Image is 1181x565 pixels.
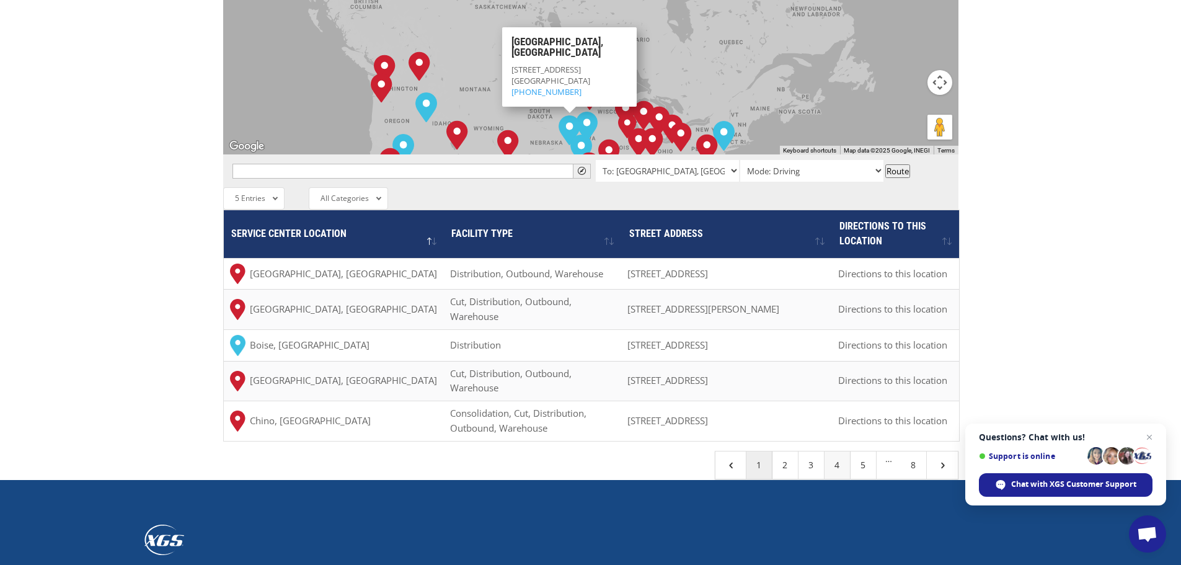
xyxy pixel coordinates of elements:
[379,148,401,177] div: Tracy, CA
[230,299,245,319] img: xgs-icon-map-pin-red.svg
[838,414,947,427] span: Directions to this location
[725,460,736,471] span: 4
[450,367,572,394] span: Cut, Distribution, Outbound, Warehouse
[450,295,572,323] span: Cut, Distribution, Outbound, Warehouse
[250,414,371,429] span: Chino, [GEOGRAPHIC_DATA]
[927,115,952,140] button: Drag Pegman onto the map to open Street View
[446,120,468,150] div: Salt Lake City, UT
[578,152,600,182] div: Springfield, MO
[226,138,267,154] img: Google
[627,267,708,280] span: [STREET_ADDRESS]
[392,134,414,164] div: Reno, NV
[979,473,1152,497] div: Chat with XGS Customer Support
[573,164,591,179] button: 
[1129,515,1166,553] div: Open chat
[838,339,947,351] span: Directions to this location
[851,452,877,479] a: 5
[1142,430,1157,445] span: Close chat
[839,220,926,247] span: Directions to this location
[627,339,708,351] span: [STREET_ADDRESS]
[230,264,245,284] img: xgs-icon-map-pin-red.svg
[511,86,582,97] a: [PHONE_NUMBER]
[415,92,437,122] div: Boise, ID
[670,122,692,152] div: Pittsburgh, PA
[979,432,1152,442] span: Questions? Chat with us!
[838,374,947,386] span: Directions to this location
[783,146,836,155] button: Keyboard shortcuts
[374,55,396,84] div: Kent, WA
[661,114,683,144] div: Cleveland, OH
[250,373,437,388] span: [GEOGRAPHIC_DATA], [GEOGRAPHIC_DATA]
[409,51,430,81] div: Spokane, WA
[450,339,501,351] span: Distribution
[628,128,650,158] div: Indianapolis, IN
[623,32,632,40] span: Close
[627,303,779,315] span: [STREET_ADDRESS][PERSON_NAME]
[511,36,627,63] h3: [GEOGRAPHIC_DATA], [GEOGRAPHIC_DATA]
[713,121,735,151] div: Elizabeth, NJ
[570,135,592,164] div: Kansas City, MO
[321,193,369,203] span: All Categories
[937,147,955,154] a: Terms
[224,210,444,258] th: Service center location : activate to sort column descending
[230,411,245,431] img: xgs-icon-map-pin-red.svg
[144,525,184,555] img: XGS_Logos_ALL_2024_All_White
[844,147,930,154] span: Map data ©2025 Google, INEGI
[511,75,590,86] span: [GEOGRAPHIC_DATA]
[927,70,952,95] button: Map camera controls
[615,97,637,127] div: Milwaukee, WI
[371,73,392,103] div: Portland, OR
[230,335,245,356] img: XGS_Icon_Map_Pin_Aqua.png
[979,452,1083,461] span: Support is online
[450,407,586,434] span: Consolidation, Cut, Distribution, Outbound, Warehouse
[621,210,831,258] th: Street Address: activate to sort column ascending
[885,164,910,178] button: Route
[772,452,798,479] a: 2
[250,267,437,282] span: [GEOGRAPHIC_DATA], [GEOGRAPHIC_DATA]
[642,128,663,158] div: Dayton, OH
[627,414,708,427] span: [STREET_ADDRESS]
[576,112,598,141] div: Des Moines, IA
[226,138,267,154] a: Open this area in Google Maps (opens a new window)
[250,338,369,353] span: Boise, [GEOGRAPHIC_DATA]
[250,302,437,317] span: [GEOGRAPHIC_DATA], [GEOGRAPHIC_DATA]
[579,81,601,110] div: Minneapolis, MN
[696,134,718,164] div: Baltimore, MD
[511,63,581,74] span: [STREET_ADDRESS]
[578,167,586,175] span: 
[1011,479,1136,490] span: Chat with XGS Customer Support
[838,303,947,315] span: Directions to this location
[497,130,519,159] div: Denver, CO
[235,193,265,203] span: 5 Entries
[746,452,772,479] a: 1
[598,139,620,169] div: St. Louis, MO
[627,374,708,386] span: [STREET_ADDRESS]
[648,106,670,136] div: Detroit, MI
[231,228,347,239] span: Service center location
[877,452,901,479] span: …
[838,267,947,280] span: Directions to this location
[559,115,580,145] div: Omaha, NE
[450,267,603,280] span: Distribution, Outbound, Warehouse
[825,452,851,479] a: 4
[937,460,948,471] span: 5
[798,452,825,479] a: 3
[230,371,245,391] img: xgs-icon-map-pin-red.svg
[633,100,655,130] div: Grand Rapids, MI
[629,228,703,239] span: Street Address
[901,452,927,479] a: 8
[451,228,513,239] span: Facility Type
[444,210,621,258] th: Facility Type : activate to sort column ascending
[615,113,640,138] div: Chicago, IL
[832,210,959,258] th: Directions to this location: activate to sort column ascending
